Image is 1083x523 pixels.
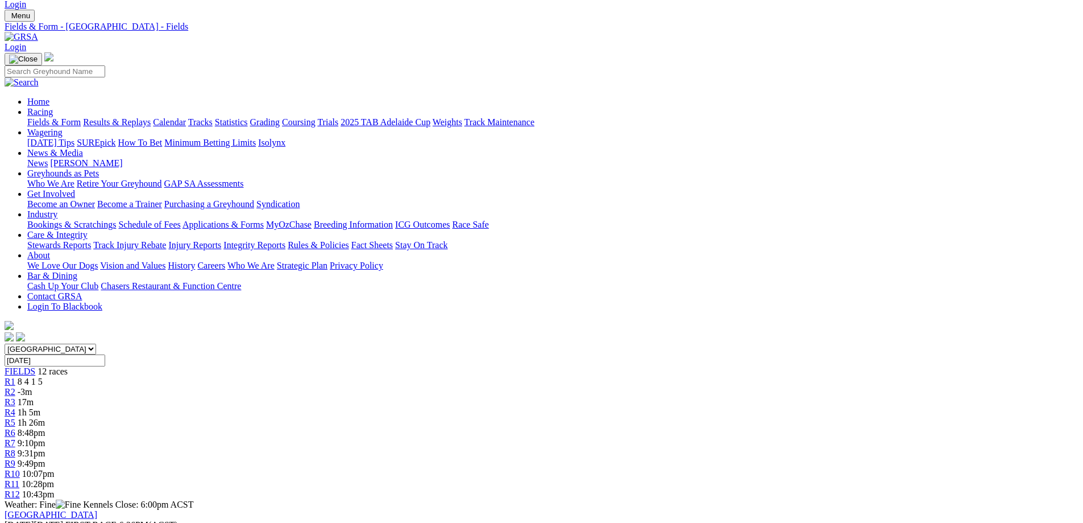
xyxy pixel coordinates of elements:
a: Fields & Form [27,117,81,127]
div: Greyhounds as Pets [27,179,1078,189]
span: 17m [18,397,34,407]
img: Fine [56,500,81,510]
a: Fields & Form - [GEOGRAPHIC_DATA] - Fields [5,22,1078,32]
div: Wagering [27,138,1078,148]
a: R2 [5,387,15,397]
a: R10 [5,469,20,479]
span: R8 [5,448,15,458]
img: twitter.svg [16,332,25,341]
span: 1h 26m [18,418,45,427]
span: -3m [18,387,32,397]
a: Care & Integrity [27,230,88,240]
a: Bar & Dining [27,271,77,281]
a: Grading [250,117,280,127]
span: 9:49pm [18,459,45,468]
a: Login [5,42,26,52]
a: R7 [5,438,15,448]
a: Login To Blackbook [27,302,102,311]
a: R5 [5,418,15,427]
a: Rules & Policies [288,240,349,250]
a: Privacy Policy [330,261,383,270]
a: Stewards Reports [27,240,91,250]
a: Track Injury Rebate [93,240,166,250]
a: ICG Outcomes [395,220,450,229]
a: Weights [433,117,462,127]
a: Coursing [282,117,316,127]
a: Who We Are [27,179,74,188]
span: 8:48pm [18,428,45,438]
span: 8 4 1 5 [18,377,43,386]
a: GAP SA Assessments [164,179,244,188]
a: R1 [5,377,15,386]
a: Trials [317,117,338,127]
a: Results & Replays [83,117,151,127]
a: News & Media [27,148,83,158]
a: We Love Our Dogs [27,261,98,270]
a: Statistics [215,117,248,127]
img: GRSA [5,32,38,42]
div: Racing [27,117,1078,127]
a: FIELDS [5,366,35,376]
img: Close [9,55,38,64]
input: Select date [5,355,105,366]
span: Kennels Close: 6:00pm ACST [83,500,193,509]
a: Stay On Track [395,240,447,250]
a: History [168,261,195,270]
input: Search [5,65,105,77]
a: Tracks [188,117,213,127]
a: Strategic Plan [277,261,327,270]
a: Cash Up Your Club [27,281,98,291]
a: Applications & Forms [182,220,264,229]
a: Race Safe [452,220,488,229]
a: Home [27,97,49,106]
a: SUREpick [77,138,115,147]
a: R12 [5,489,20,499]
a: Calendar [153,117,186,127]
button: Toggle navigation [5,10,35,22]
img: logo-grsa-white.png [5,321,14,330]
div: News & Media [27,158,1078,168]
a: Become a Trainer [97,199,162,209]
a: Injury Reports [168,240,221,250]
a: Purchasing a Greyhound [164,199,254,209]
span: 9:10pm [18,438,45,448]
a: About [27,250,50,260]
a: Racing [27,107,53,117]
span: 10:43pm [22,489,55,499]
div: Care & Integrity [27,240,1078,250]
span: Weather: Fine [5,500,83,509]
a: How To Bet [118,138,163,147]
a: R4 [5,407,15,417]
a: Careers [197,261,225,270]
a: Retire Your Greyhound [77,179,162,188]
a: Minimum Betting Limits [164,138,256,147]
a: Fact Sheets [351,240,393,250]
a: Vision and Values [100,261,165,270]
span: 10:28pm [22,479,54,489]
a: Bookings & Scratchings [27,220,116,229]
a: Isolynx [258,138,285,147]
span: 10:07pm [22,469,55,479]
img: logo-grsa-white.png [44,52,53,61]
a: Track Maintenance [464,117,534,127]
a: R9 [5,459,15,468]
div: Get Involved [27,199,1078,209]
a: R3 [5,397,15,407]
span: 1h 5m [18,407,40,417]
a: Contact GRSA [27,291,82,301]
a: Industry [27,209,57,219]
img: Search [5,77,39,88]
div: Industry [27,220,1078,230]
button: Toggle navigation [5,53,42,65]
a: R6 [5,428,15,438]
